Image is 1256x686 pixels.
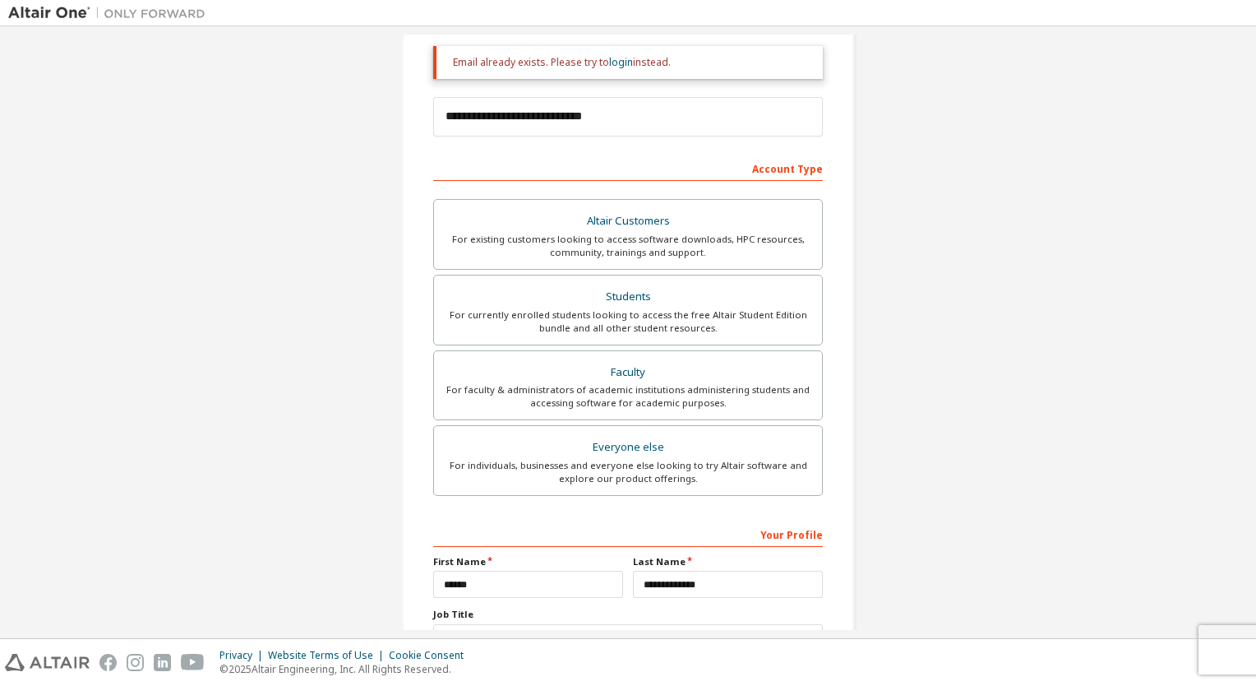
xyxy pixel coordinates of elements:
[433,521,823,547] div: Your Profile
[8,5,214,21] img: Altair One
[444,285,812,308] div: Students
[609,55,633,69] a: login
[444,233,812,259] div: For existing customers looking to access software downloads, HPC resources, community, trainings ...
[444,436,812,459] div: Everyone else
[444,383,812,410] div: For faculty & administrators of academic institutions administering students and accessing softwa...
[433,555,623,568] label: First Name
[219,662,473,676] p: © 2025 Altair Engineering, Inc. All Rights Reserved.
[633,555,823,568] label: Last Name
[268,649,389,662] div: Website Terms of Use
[433,155,823,181] div: Account Type
[5,654,90,671] img: altair_logo.svg
[444,361,812,384] div: Faculty
[127,654,144,671] img: instagram.svg
[444,459,812,485] div: For individuals, businesses and everyone else looking to try Altair software and explore our prod...
[219,649,268,662] div: Privacy
[444,210,812,233] div: Altair Customers
[389,649,473,662] div: Cookie Consent
[433,608,823,621] label: Job Title
[154,654,171,671] img: linkedin.svg
[181,654,205,671] img: youtube.svg
[453,56,810,69] div: Email already exists. Please try to instead.
[444,308,812,335] div: For currently enrolled students looking to access the free Altair Student Edition bundle and all ...
[99,654,117,671] img: facebook.svg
